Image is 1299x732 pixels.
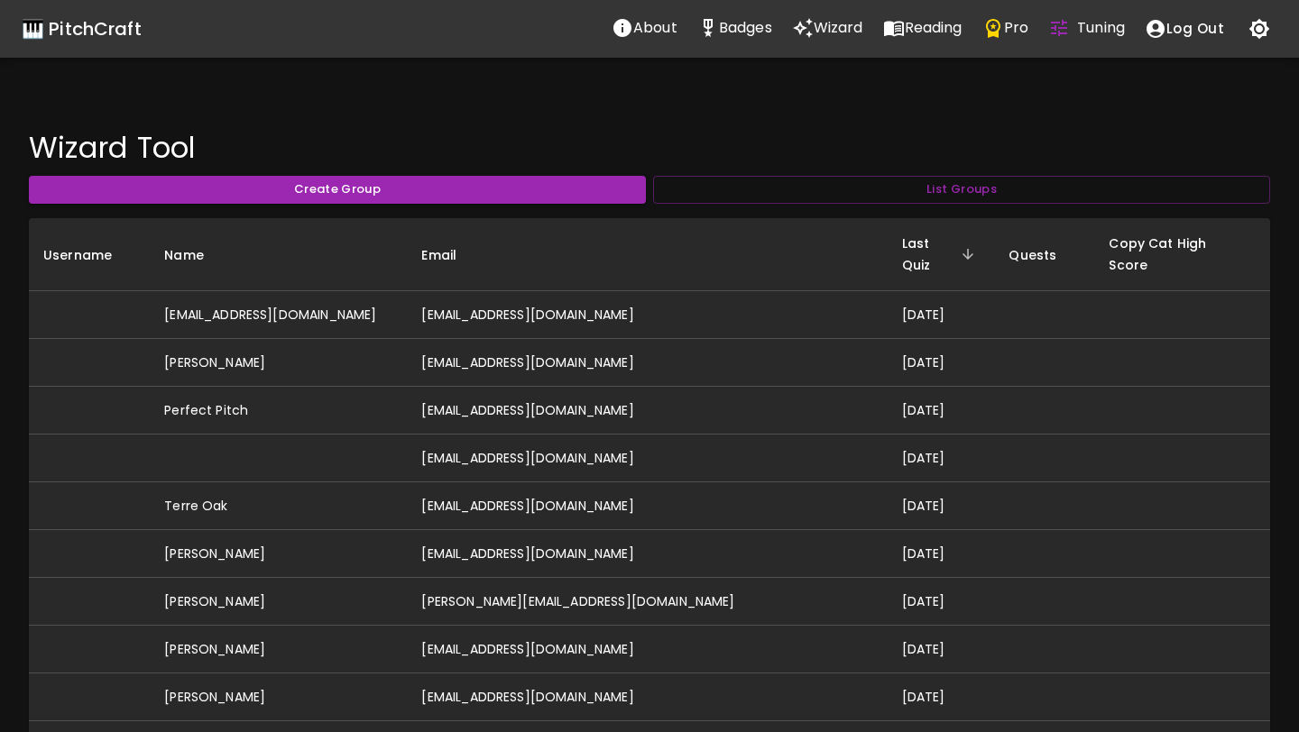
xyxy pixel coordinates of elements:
td: [DATE] [888,673,995,721]
td: [EMAIL_ADDRESS][DOMAIN_NAME] [407,291,887,339]
p: Reading [905,17,963,39]
td: [DATE] [888,339,995,387]
p: Tuning [1077,17,1125,39]
p: Pro [1004,17,1028,39]
td: Terre Oak [150,482,407,530]
span: Email [421,244,480,266]
td: [EMAIL_ADDRESS][DOMAIN_NAME] [407,482,887,530]
a: About [602,10,687,48]
button: Stats [687,10,782,46]
span: Quests [1009,244,1080,266]
span: Name [164,244,227,266]
td: [DATE] [888,387,995,435]
td: [PERSON_NAME] [150,673,407,721]
td: [EMAIL_ADDRESS][DOMAIN_NAME] [407,339,887,387]
td: [PERSON_NAME] [150,530,407,578]
button: Pro [972,10,1038,46]
a: Stats [687,10,782,48]
button: About [602,10,687,46]
td: [DATE] [888,482,995,530]
a: Reading [873,10,972,48]
td: [PERSON_NAME] [150,626,407,673]
td: [DATE] [888,291,995,339]
span: Copy Cat High Score [1109,233,1256,276]
td: [PERSON_NAME] [150,578,407,626]
a: 🎹 PitchCraft [22,14,142,43]
td: [EMAIL_ADDRESS][DOMAIN_NAME] [407,530,887,578]
button: account of current user [1135,10,1234,48]
button: Reading [873,10,972,46]
button: List Groups [653,176,1270,204]
p: Badges [719,17,772,39]
td: [DATE] [888,530,995,578]
td: [EMAIL_ADDRESS][DOMAIN_NAME] [407,673,887,721]
p: Wizard [814,17,863,39]
span: Last Quiz [902,233,981,276]
p: About [633,17,677,39]
a: Wizard [782,10,873,48]
h4: Wizard Tool [29,130,1270,166]
td: [EMAIL_ADDRESS][DOMAIN_NAME] [407,387,887,435]
button: Tuning Quiz [1038,10,1135,46]
a: Tuning Quiz [1038,10,1135,48]
td: [DATE] [888,626,995,673]
td: Perfect Pitch [150,387,407,435]
td: [DATE] [888,578,995,626]
td: [PERSON_NAME] [150,339,407,387]
td: [EMAIL_ADDRESS][DOMAIN_NAME] [150,291,407,339]
td: [EMAIL_ADDRESS][DOMAIN_NAME] [407,435,887,482]
span: Username [43,244,135,266]
td: [EMAIL_ADDRESS][DOMAIN_NAME] [407,626,887,673]
button: Create Group [29,176,646,204]
button: Wizard [782,10,873,46]
td: [DATE] [888,435,995,482]
a: Pro [972,10,1038,48]
td: [PERSON_NAME][EMAIL_ADDRESS][DOMAIN_NAME] [407,578,887,626]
